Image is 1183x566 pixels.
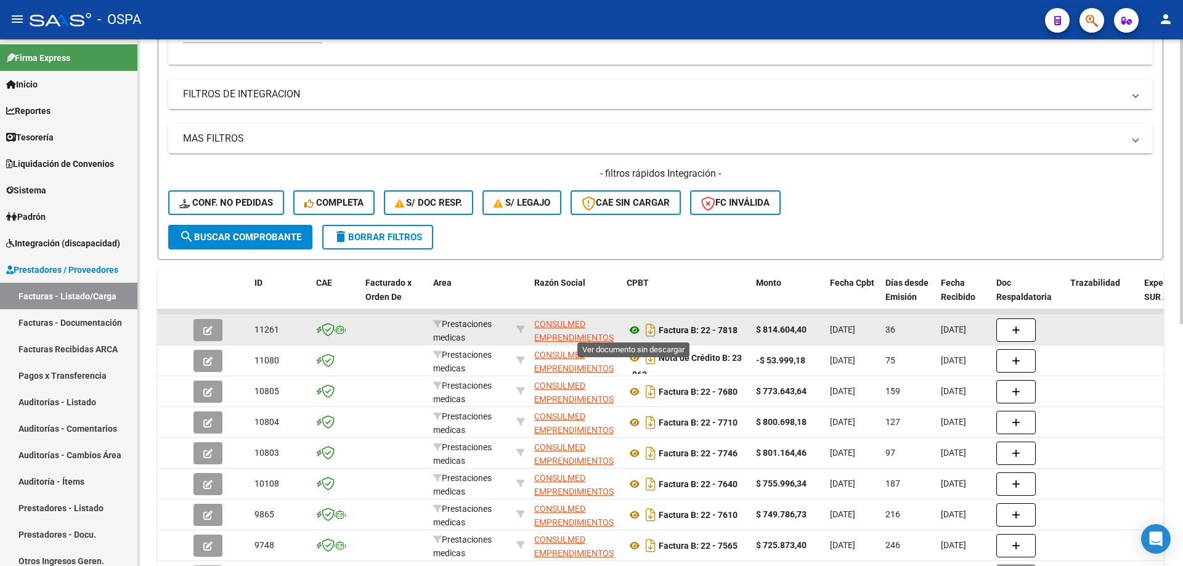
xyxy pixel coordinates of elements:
[179,197,273,208] span: Conf. no pedidas
[690,190,781,215] button: FC Inválida
[6,78,38,91] span: Inicio
[643,536,659,556] i: Descargar documento
[1065,270,1139,324] datatable-header-cell: Trazabilidad
[659,510,738,520] strong: Factura B: 22 - 7610
[534,410,617,435] div: 30663327743
[659,479,738,489] strong: Factura B: 22 - 7640
[830,355,855,365] span: [DATE]
[701,197,770,208] span: FC Inválida
[433,319,492,343] span: Prestaciones medicas
[756,479,807,488] strong: $ 755.996,34
[534,502,617,528] div: 30663327743
[529,270,622,324] datatable-header-cell: Razón Social
[311,270,360,324] datatable-header-cell: CAE
[6,157,114,171] span: Liquidación de Convenios
[880,270,936,324] datatable-header-cell: Días desde Emisión
[433,381,492,405] span: Prestaciones medicas
[322,225,433,249] button: Borrar Filtros
[494,197,550,208] span: S/ legajo
[1158,12,1173,26] mat-icon: person
[941,278,975,302] span: Fecha Recibido
[168,225,312,249] button: Buscar Comprobante
[534,317,617,343] div: 30663327743
[885,386,900,396] span: 159
[941,417,966,427] span: [DATE]
[433,411,492,435] span: Prestaciones medicas
[885,509,900,519] span: 216
[659,541,738,551] strong: Factura B: 22 - 7565
[168,167,1153,180] h4: - filtros rápidos Integración -
[756,509,807,519] strong: $ 749.786,73
[395,197,463,208] span: S/ Doc Resp.
[756,278,781,288] span: Monto
[254,417,279,427] span: 10804
[830,479,855,488] span: [DATE]
[433,350,492,374] span: Prestaciones medicas
[751,270,825,324] datatable-header-cell: Monto
[643,443,659,463] i: Descargar documento
[384,190,474,215] button: S/ Doc Resp.
[941,325,966,334] span: [DATE]
[756,540,807,550] strong: $ 725.873,40
[534,504,616,556] span: CONSULMED EMPRENDIMIENTOS ODONTOLOGICOS SOCIEDAD ANONIMA
[360,270,428,324] datatable-header-cell: Facturado x Orden De
[534,348,617,374] div: 30663327743
[97,6,141,33] span: - OSPA
[941,540,966,550] span: [DATE]
[433,504,492,528] span: Prestaciones medicas
[534,381,616,432] span: CONSULMED EMPRENDIMIENTOS ODONTOLOGICOS SOCIEDAD ANONIMA
[304,197,364,208] span: Completa
[254,479,279,488] span: 10108
[830,509,855,519] span: [DATE]
[643,505,659,525] i: Descargar documento
[433,535,492,559] span: Prestaciones medicas
[183,132,1123,145] mat-panel-title: MAS FILTROS
[885,278,929,302] span: Días desde Emisión
[534,473,616,525] span: CONSULMED EMPRENDIMIENTOS ODONTOLOGICOS SOCIEDAD ANONIMA
[179,229,194,244] mat-icon: search
[830,386,855,396] span: [DATE]
[582,197,670,208] span: CAE SIN CARGAR
[830,540,855,550] span: [DATE]
[6,104,51,118] span: Reportes
[659,325,738,335] strong: Factura B: 22 - 7818
[534,379,617,405] div: 30663327743
[885,355,895,365] span: 75
[254,448,279,458] span: 10803
[433,442,492,466] span: Prestaciones medicas
[534,319,616,371] span: CONSULMED EMPRENDIMIENTOS ODONTOLOGICOS SOCIEDAD ANONIMA
[183,87,1123,101] mat-panel-title: FILTROS DE INTEGRACION
[756,448,807,458] strong: $ 801.164,46
[428,270,511,324] datatable-header-cell: Area
[534,471,617,497] div: 30663327743
[254,325,279,334] span: 11261
[254,540,274,550] span: 9748
[179,232,301,243] span: Buscar Comprobante
[534,350,616,402] span: CONSULMED EMPRENDIMIENTOS ODONTOLOGICOS SOCIEDAD ANONIMA
[6,184,46,197] span: Sistema
[941,448,966,458] span: [DATE]
[996,278,1052,302] span: Doc Respaldatoria
[254,509,274,519] span: 9865
[756,325,807,334] strong: $ 814.604,40
[433,473,492,497] span: Prestaciones medicas
[6,210,46,224] span: Padrón
[433,278,452,288] span: Area
[1070,278,1120,288] span: Trazabilidad
[885,540,900,550] span: 246
[885,417,900,427] span: 127
[830,325,855,334] span: [DATE]
[627,278,649,288] span: CPBT
[885,479,900,488] span: 187
[534,411,616,463] span: CONSULMED EMPRENDIMIENTOS ODONTOLOGICOS SOCIEDAD ANONIMA
[643,382,659,402] i: Descargar documento
[168,190,284,215] button: Conf. no pedidas
[333,232,422,243] span: Borrar Filtros
[333,229,348,244] mat-icon: delete
[643,320,659,340] i: Descargar documento
[6,131,54,144] span: Tesorería
[991,270,1065,324] datatable-header-cell: Doc Respaldatoria
[6,51,70,65] span: Firma Express
[293,190,375,215] button: Completa
[825,270,880,324] datatable-header-cell: Fecha Cpbt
